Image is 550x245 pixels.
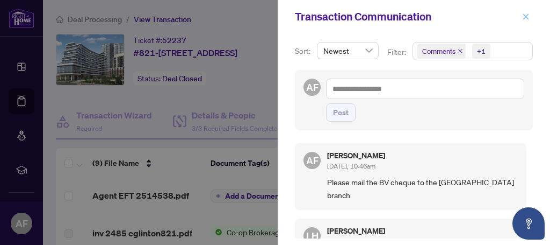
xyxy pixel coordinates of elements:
div: +1 [477,46,486,57]
span: close [458,48,463,54]
span: LH [306,228,319,243]
button: Post [326,103,356,122]
h5: [PERSON_NAME] [327,227,385,235]
div: Transaction Communication [295,9,519,25]
span: Comments [417,44,466,59]
p: Sort: [295,45,313,57]
span: [DATE], 10:46am [327,162,375,170]
span: Comments [422,46,455,57]
span: Newest [323,43,372,59]
span: AF [306,80,319,95]
span: AF [306,153,319,168]
h5: [PERSON_NAME] [327,152,385,159]
button: Open asap [512,207,545,240]
span: close [522,13,530,20]
span: Please mail the BV cheque to the [GEOGRAPHIC_DATA] branch [327,176,518,201]
p: Filter: [387,46,408,58]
